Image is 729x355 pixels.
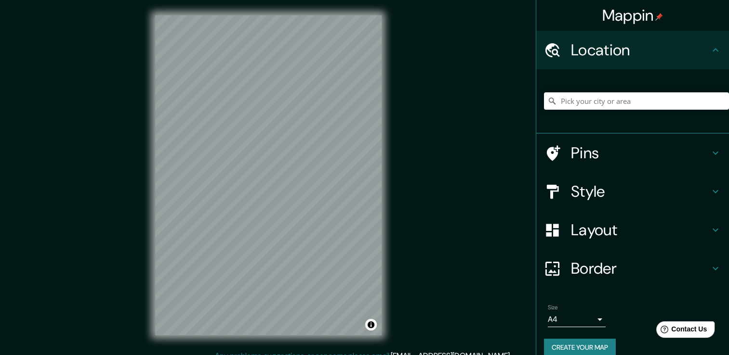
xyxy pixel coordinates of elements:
[536,31,729,69] div: Location
[536,134,729,172] div: Pins
[365,319,377,330] button: Toggle attribution
[536,172,729,211] div: Style
[571,220,710,240] h4: Layout
[602,6,663,25] h4: Mappin
[536,211,729,249] div: Layout
[655,13,663,21] img: pin-icon.png
[571,143,710,163] h4: Pins
[571,40,710,60] h4: Location
[571,182,710,201] h4: Style
[155,15,382,335] canvas: Map
[643,317,718,344] iframe: Help widget launcher
[548,312,606,327] div: A4
[571,259,710,278] h4: Border
[548,304,558,312] label: Size
[536,249,729,288] div: Border
[544,92,729,110] input: Pick your city or area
